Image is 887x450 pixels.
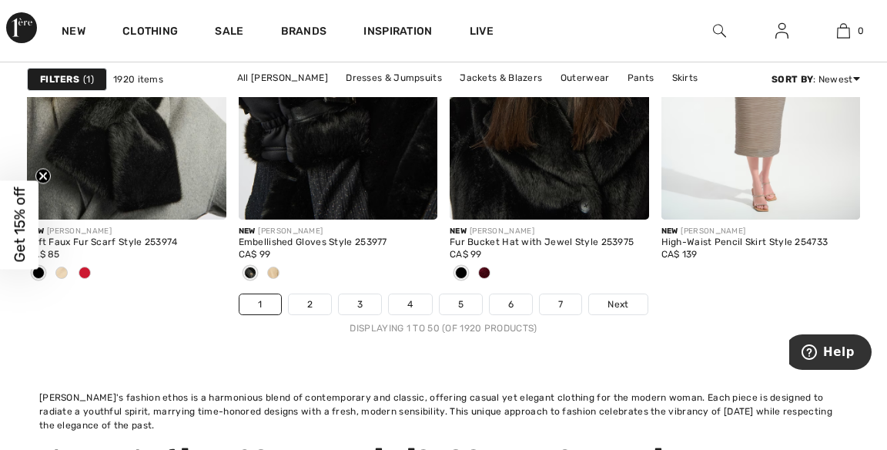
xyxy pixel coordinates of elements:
a: Jackets & Blazers [452,68,550,88]
span: Get 15% off [11,187,28,263]
p: [PERSON_NAME]'s fashion ethos is a harmonious blend of contemporary and classic, offering casual ... [39,391,848,432]
a: New [62,25,85,41]
span: CA$ 85 [27,249,60,260]
iframe: Opens a widget where you can find more information [789,334,872,373]
a: Brands [281,25,327,41]
span: CA$ 99 [239,249,271,260]
div: Black [239,261,262,287]
div: [PERSON_NAME] [27,226,226,237]
a: Live [470,23,494,39]
a: Clothing [122,25,178,41]
a: Next [589,294,647,314]
div: Merlot [473,261,496,287]
a: Sweaters & Cardigans [390,88,506,108]
span: 0 [858,24,864,38]
div: Embellished Gloves Style 253977 [239,237,438,248]
a: 1 [239,294,280,314]
a: All [PERSON_NAME] [229,68,336,88]
a: 5 [440,294,482,314]
a: 0 [813,22,874,40]
a: Dresses & Jumpsuits [338,68,450,88]
div: [PERSON_NAME] [450,226,649,237]
span: New [27,227,44,236]
a: Skirts [664,68,706,88]
div: Black [27,261,50,287]
nav: Page navigation [27,294,860,335]
span: Next [608,297,628,311]
span: CA$ 99 [450,249,482,260]
div: [PERSON_NAME] [661,226,861,237]
span: New [450,227,467,236]
img: plus_v2.svg [830,190,844,203]
button: Close teaser [35,169,51,184]
div: : Newest [772,72,860,86]
img: 1ère Avenue [6,12,37,43]
a: Outerwear [553,68,618,88]
div: Almond [50,261,73,287]
span: New [239,227,256,236]
strong: Filters [40,72,79,86]
img: plus_v2.svg [407,190,421,203]
a: 4 [389,294,431,314]
a: Sign In [763,22,801,41]
a: Sale [215,25,243,41]
a: Tops [509,88,545,108]
div: Almond [262,261,285,287]
div: [PERSON_NAME] [239,226,438,237]
a: 6 [490,294,532,314]
img: My Bag [837,22,850,40]
a: Pants [620,68,662,88]
strong: Sort By [772,74,813,85]
a: 3 [339,294,381,314]
div: High-Waist Pencil Skirt Style 254733 [661,237,861,248]
span: CA$ 139 [661,249,698,260]
img: plus_v2.svg [196,190,210,203]
div: Soft Faux Fur Scarf Style 253974 [27,237,226,248]
a: 7 [540,294,581,314]
img: plus_v2.svg [619,190,633,203]
img: search the website [713,22,726,40]
div: Displaying 1 to 50 (of 1920 products) [27,321,860,335]
span: 1 [83,72,94,86]
a: 2 [289,294,331,314]
div: Fur Bucket Hat with Jewel Style 253975 [450,237,649,248]
span: 1920 items [113,72,163,86]
span: New [661,227,678,236]
span: Inspiration [363,25,432,41]
div: Merlot [73,261,96,287]
div: Black [450,261,473,287]
img: My Info [775,22,788,40]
